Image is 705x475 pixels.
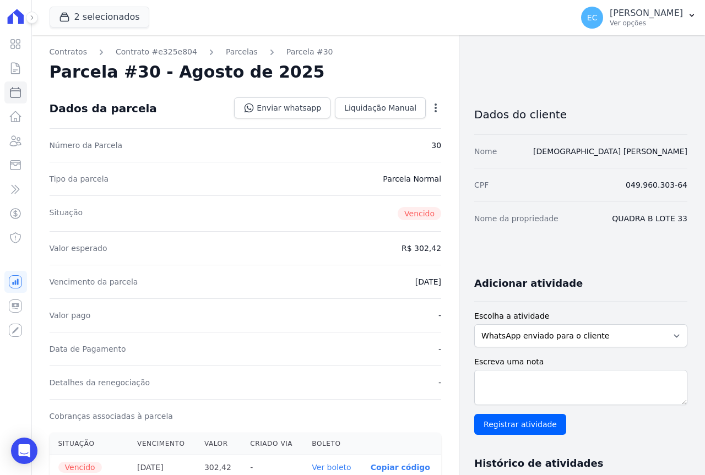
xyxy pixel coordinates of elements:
[50,62,325,82] h2: Parcela #30 - Agosto de 2025
[50,207,83,220] dt: Situação
[50,433,129,455] th: Situação
[474,108,687,121] h3: Dados do cliente
[50,343,126,354] dt: Data de Pagamento
[474,414,566,435] input: Registrar atividade
[128,433,196,455] th: Vencimento
[415,276,441,287] dd: [DATE]
[303,433,361,455] th: Boleto
[335,97,426,118] a: Liquidação Manual
[474,146,497,157] dt: Nome
[610,19,683,28] p: Ver opções
[438,377,441,388] dd: -
[286,46,333,58] a: Parcela #30
[50,102,157,115] div: Dados da parcela
[50,46,87,58] a: Contratos
[474,179,489,190] dt: CPF
[50,173,109,184] dt: Tipo da parcela
[474,457,603,470] h3: Histórico de atividades
[58,462,102,473] span: Vencido
[50,411,173,422] dt: Cobranças associadas à parcela
[226,46,258,58] a: Parcelas
[383,173,441,184] dd: Parcela Normal
[626,179,687,190] dd: 049.960.303-64
[50,7,149,28] button: 2 selecionados
[50,377,150,388] dt: Detalhes da renegociação
[116,46,197,58] a: Contrato #e325e804
[241,433,303,455] th: Criado via
[438,343,441,354] dd: -
[587,14,598,21] span: EC
[474,310,687,322] label: Escolha a atividade
[50,46,441,58] nav: Breadcrumb
[431,140,441,151] dd: 30
[196,433,241,455] th: Valor
[50,276,138,287] dt: Vencimento da parcela
[533,147,687,156] a: [DEMOGRAPHIC_DATA] [PERSON_NAME]
[50,140,123,151] dt: Número da Parcela
[234,97,330,118] a: Enviar whatsapp
[474,277,583,290] h3: Adicionar atividade
[50,243,107,254] dt: Valor esperado
[11,438,37,464] div: Open Intercom Messenger
[50,310,91,321] dt: Valor pago
[572,2,705,33] button: EC [PERSON_NAME] Ver opções
[398,207,441,220] span: Vencido
[371,463,430,472] button: Copiar código
[474,356,687,368] label: Escreva uma nota
[312,463,351,472] a: Ver boleto
[610,8,683,19] p: [PERSON_NAME]
[438,310,441,321] dd: -
[344,102,416,113] span: Liquidação Manual
[474,213,558,224] dt: Nome da propriedade
[612,213,687,224] dd: QUADRA B LOTE 33
[402,243,441,254] dd: R$ 302,42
